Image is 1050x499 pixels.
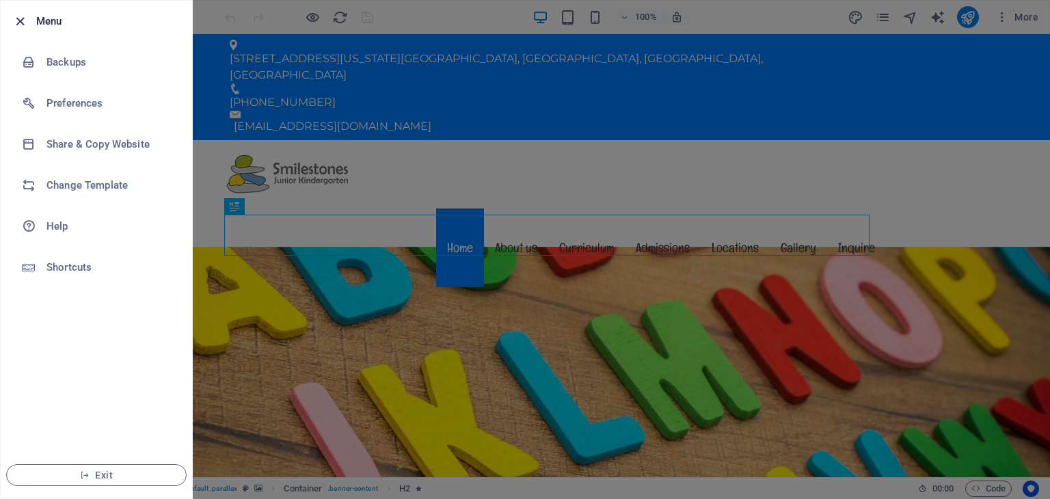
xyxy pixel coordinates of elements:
[46,54,173,70] h6: Backups
[18,470,175,481] span: Exit
[46,136,173,152] h6: Share & Copy Website
[46,259,173,275] h6: Shortcuts
[6,464,187,486] button: Exit
[36,13,181,29] h6: Menu
[46,177,173,193] h6: Change Template
[46,218,173,234] h6: Help
[1,206,192,247] a: Help
[46,95,173,111] h6: Preferences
